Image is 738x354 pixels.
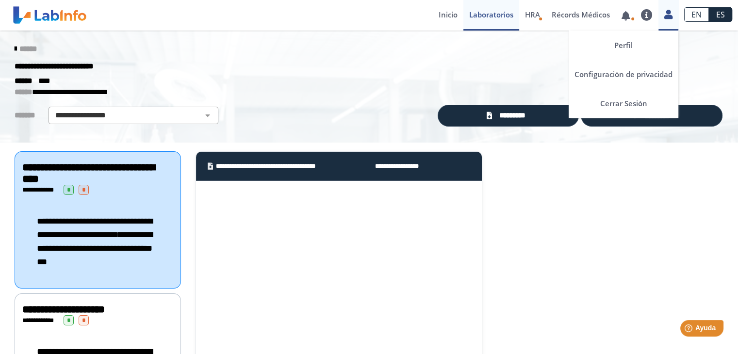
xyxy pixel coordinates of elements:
[525,10,540,19] span: HRA
[569,31,678,60] a: Perfil
[569,89,678,118] a: Cerrar Sesión
[652,316,727,343] iframe: Help widget launcher
[709,7,732,22] a: ES
[569,60,678,89] a: Configuración de privacidad
[684,7,709,22] a: EN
